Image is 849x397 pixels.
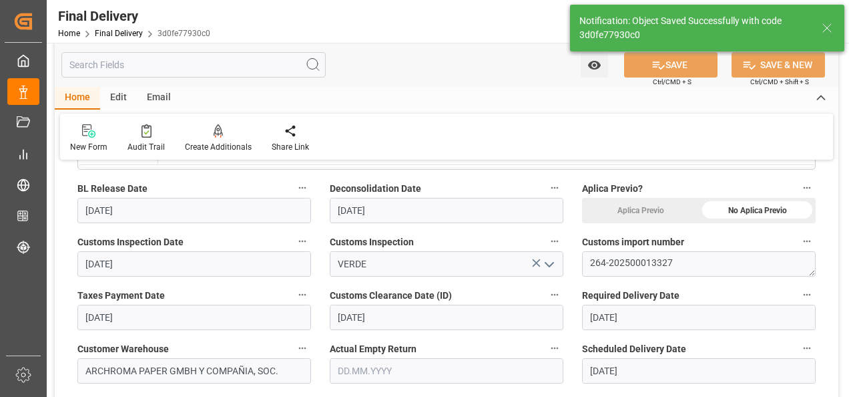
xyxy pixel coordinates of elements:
div: Final Delivery [58,6,210,26]
div: Notification: Object Saved Successfully with code 3d0fe77930c0 [579,14,809,42]
input: DD.MM.YYYY [330,358,563,384]
button: Scheduled Delivery Date [798,340,816,357]
span: Customs import number [582,235,684,249]
button: Aplica Previo? [798,179,816,196]
span: Ctrl/CMD + S [653,77,691,87]
button: Required Delivery Date [798,286,816,303]
div: No Aplica Previo [699,198,816,223]
span: Scheduled Delivery Date [582,342,686,356]
div: Share Link [272,141,309,153]
input: Search Fields [61,52,326,78]
input: DD.MM.YYYY [330,305,563,330]
div: Create Additionals [185,141,252,153]
a: Final Delivery [95,29,143,38]
span: Customs Clearance Date (ID) [330,289,452,303]
span: BL Release Date [77,182,148,196]
span: Customer Warehouse [77,342,169,356]
div: Aplica Previo [582,198,699,223]
button: Actual Empty Return [546,340,563,357]
span: Customs Inspection Date [77,235,184,249]
button: SAVE & NEW [732,52,825,78]
span: Required Delivery Date [582,289,679,303]
button: BL Release Date [294,179,311,196]
div: Audit Trail [127,141,165,153]
div: Email [137,87,181,110]
button: Customs Inspection Date [294,233,311,250]
input: DD.MM.YYYY [77,198,311,223]
input: DD.MM.YYYY [77,305,311,330]
span: Ctrl/CMD + Shift + S [750,77,809,87]
input: DD.MM.YYYY [582,305,816,330]
button: open menu [539,254,559,275]
input: DD.MM.YYYY [582,358,816,384]
button: Customer Warehouse [294,340,311,357]
button: open menu [581,52,608,78]
button: Customs Clearance Date (ID) [546,286,563,303]
button: SAVE [624,52,718,78]
span: Aplica Previo? [582,182,643,196]
button: Customs import number [798,233,816,250]
a: Home [58,29,80,38]
input: DD.MM.YYYY [77,251,311,277]
textarea: 264-202500013327 [582,251,816,277]
div: Home [55,87,100,110]
button: Deconsolidation Date [546,179,563,196]
div: New Form [70,141,107,153]
span: Actual Empty Return [330,342,416,356]
span: Customs Inspection [330,235,414,249]
span: Taxes Payment Date [77,289,165,303]
button: Customs Inspection [546,233,563,250]
div: Edit [100,87,137,110]
input: DD.MM.YYYY [330,198,563,223]
span: Deconsolidation Date [330,182,421,196]
button: Taxes Payment Date [294,286,311,303]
